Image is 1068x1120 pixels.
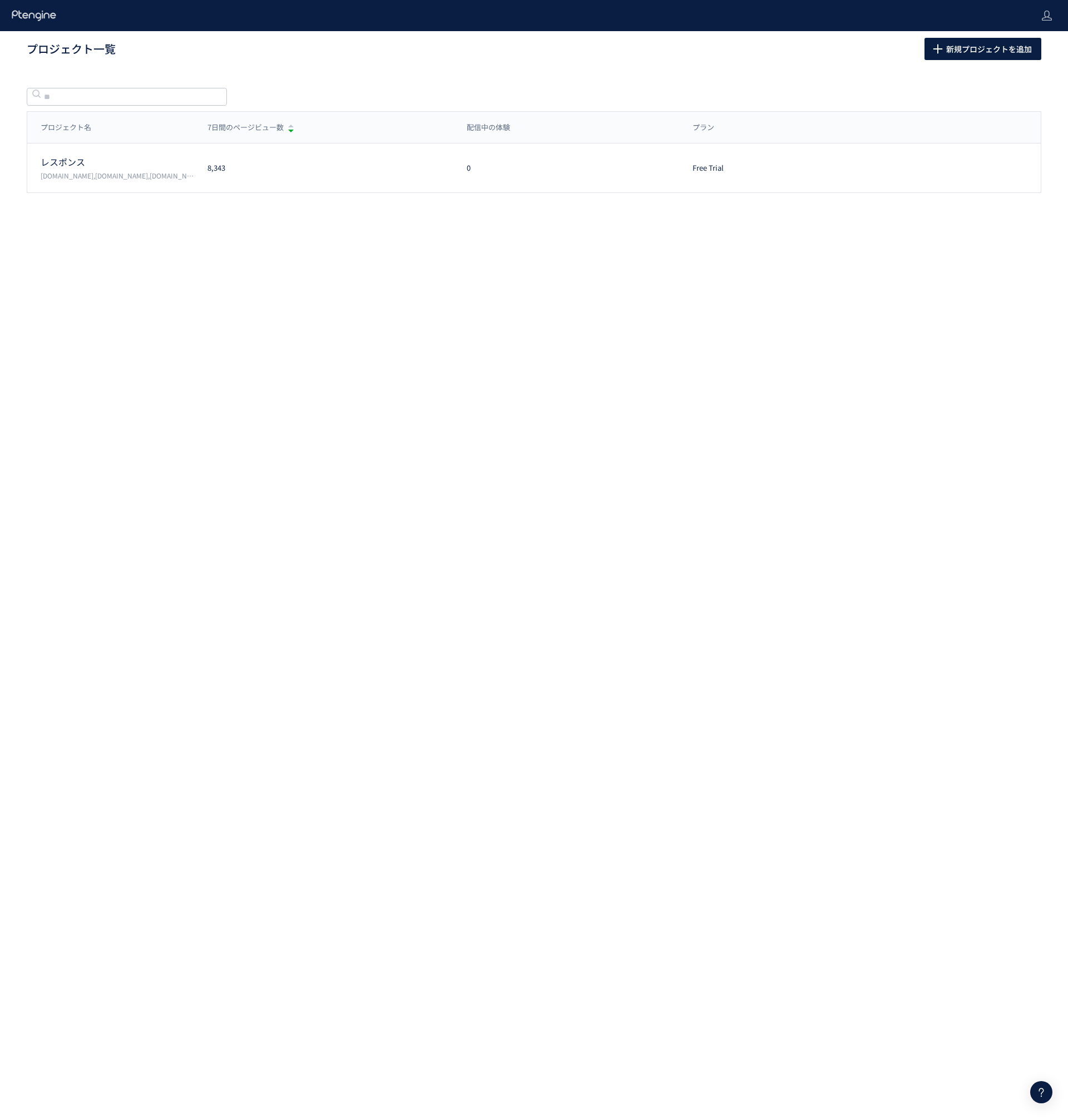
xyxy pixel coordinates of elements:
[946,38,1032,60] span: 新規プロジェクトを追加
[467,122,510,133] span: 配信中の体験
[453,163,680,174] div: 0
[207,122,284,133] span: 7日間のページビュー数
[41,122,91,133] span: プロジェクト名
[27,41,900,57] h1: プロジェクト一覧
[693,122,714,133] span: プラン
[924,38,1041,60] button: 新規プロジェクトを追加
[41,156,194,169] p: レスポンス
[41,171,194,180] p: theresponse.jp,payment.dpub.jp,directbook.jp
[194,163,453,174] div: 8,343
[679,163,874,174] div: Free Trial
